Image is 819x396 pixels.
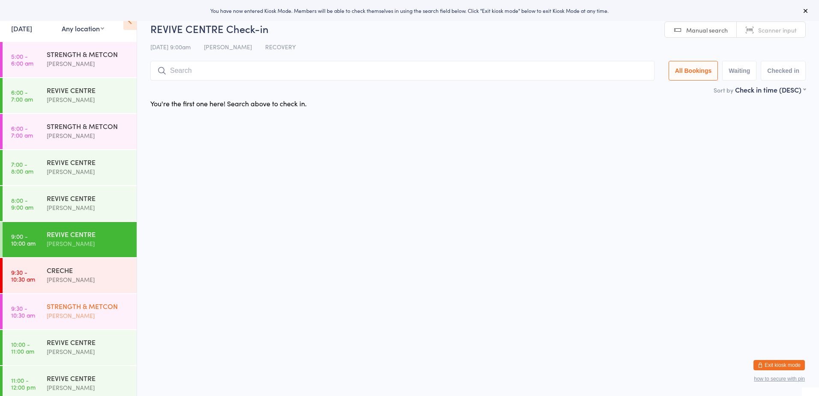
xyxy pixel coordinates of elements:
button: Checked in [761,61,806,81]
button: how to secure with pin [754,376,805,382]
time: 6:00 - 7:00 am [11,89,33,102]
span: Manual search [686,26,728,34]
div: REVIVE CENTRE [47,85,129,95]
a: 9:30 -10:30 amCRECHE[PERSON_NAME] [3,258,137,293]
button: Exit kiosk mode [753,360,805,370]
div: STRENGTH & METCON [47,301,129,311]
time: 9:30 - 10:30 am [11,305,35,318]
a: 5:00 -6:00 amSTRENGTH & METCON[PERSON_NAME] [3,42,137,77]
a: 7:00 -8:00 amREVIVE CENTRE[PERSON_NAME] [3,150,137,185]
a: [DATE] [11,24,32,33]
time: 10:00 - 11:00 am [11,341,34,354]
time: 8:00 - 9:00 am [11,197,33,210]
div: [PERSON_NAME] [47,275,129,285]
div: [PERSON_NAME] [47,311,129,321]
a: 6:00 -7:00 amSTRENGTH & METCON[PERSON_NAME] [3,114,137,149]
div: You're the first one here! Search above to check in. [150,99,307,108]
div: You have now entered Kiosk Mode. Members will be able to check themselves in using the search fie... [14,7,805,14]
div: [PERSON_NAME] [47,167,129,177]
a: 10:00 -11:00 amREVIVE CENTRE[PERSON_NAME] [3,330,137,365]
div: CRECHE [47,265,129,275]
time: 6:00 - 7:00 am [11,125,33,138]
time: 7:00 - 8:00 am [11,161,33,174]
div: Any location [62,24,104,33]
a: 8:00 -9:00 amREVIVE CENTRE[PERSON_NAME] [3,186,137,221]
input: Search [150,61,655,81]
div: REVIVE CENTRE [47,229,129,239]
span: RECOVERY [265,42,296,51]
div: REVIVE CENTRE [47,373,129,383]
label: Sort by [714,86,733,94]
div: [PERSON_NAME] [47,239,129,249]
h2: REVIVE CENTRE Check-in [150,21,806,36]
div: [PERSON_NAME] [47,383,129,393]
div: [PERSON_NAME] [47,347,129,357]
time: 11:00 - 12:00 pm [11,377,36,390]
div: [PERSON_NAME] [47,203,129,213]
div: REVIVE CENTRE [47,193,129,203]
a: 6:00 -7:00 amREVIVE CENTRE[PERSON_NAME] [3,78,137,113]
div: [PERSON_NAME] [47,131,129,141]
time: 9:30 - 10:30 am [11,269,35,282]
time: 5:00 - 6:00 am [11,53,33,66]
span: [PERSON_NAME] [204,42,252,51]
a: 9:30 -10:30 amSTRENGTH & METCON[PERSON_NAME] [3,294,137,329]
div: [PERSON_NAME] [47,59,129,69]
div: REVIVE CENTRE [47,337,129,347]
div: Check in time (DESC) [735,85,806,94]
div: STRENGTH & METCON [47,121,129,131]
div: STRENGTH & METCON [47,49,129,59]
span: [DATE] 9:00am [150,42,191,51]
time: 9:00 - 10:00 am [11,233,36,246]
button: Waiting [722,61,756,81]
div: REVIVE CENTRE [47,157,129,167]
button: All Bookings [669,61,718,81]
span: Scanner input [758,26,797,34]
div: [PERSON_NAME] [47,95,129,105]
a: 9:00 -10:00 amREVIVE CENTRE[PERSON_NAME] [3,222,137,257]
